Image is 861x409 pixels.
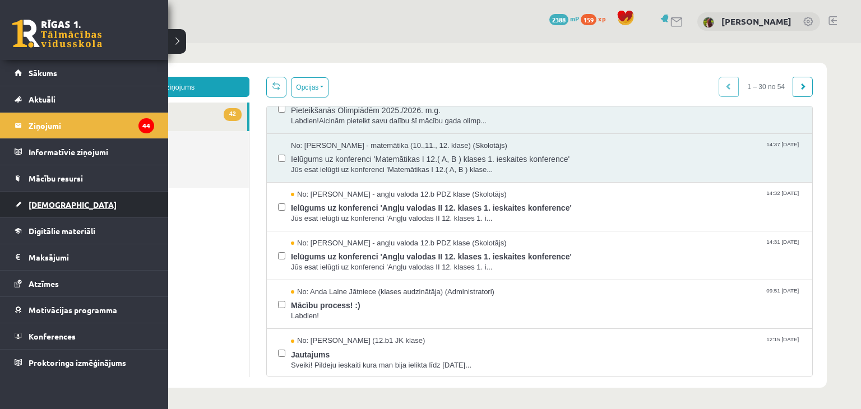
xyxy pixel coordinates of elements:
[29,94,55,104] span: Aktuāli
[246,244,450,254] span: No: Anda Laine Jātniece (klases audzinātāja) (Administratori)
[703,17,714,28] img: Kseņija Gordaja
[719,146,756,155] span: 14:32 [DATE]
[719,195,756,203] span: 14:31 [DATE]
[246,97,462,108] span: No: [PERSON_NAME] - matemātika (10.,11., 12. klase) (Skolotājs)
[246,244,756,278] a: No: Anda Laine Jātniece (klases audzinātāja) (Administratori) 09:51 [DATE] Mācību process! :) Lab...
[34,34,205,54] a: Jauns ziņojums
[246,205,756,219] span: Ielūgums uz konferenci 'Angļu valodas II 12. klases 1. ieskaites konference'
[246,122,756,132] span: Jūs esat ielūgti uz konferenci 'Matemātikas I 12.( A, B ) klase...
[15,350,154,375] a: Proktoringa izmēģinājums
[246,195,462,206] span: No: [PERSON_NAME] - angļu valoda 12.b PDZ klase (Skolotājs)
[29,199,117,210] span: [DEMOGRAPHIC_DATA]
[570,14,579,23] span: mP
[34,59,202,88] a: 42Ienākošie
[581,14,596,25] span: 159
[246,170,756,181] span: Jūs esat ielūgti uz konferenci 'Angļu valodas II 12. klases 1. i...
[29,68,57,78] span: Sākums
[549,14,568,25] span: 2388
[246,97,756,132] a: No: [PERSON_NAME] - matemātika (10.,11., 12. klase) (Skolotājs) 14:37 [DATE] Ielūgums uz konferen...
[29,113,154,138] legend: Ziņojumi
[15,139,154,165] a: Informatīvie ziņojumi
[246,292,380,303] span: No: [PERSON_NAME] (12.b1 JK klase)
[29,357,126,368] span: Proktoringa izmēģinājums
[246,219,756,230] span: Jūs esat ielūgti uz konferenci 'Angļu valodas II 12. klases 1. i...
[246,195,756,230] a: No: [PERSON_NAME] - angļu valoda 12.b PDZ klase (Skolotājs) 14:31 [DATE] Ielūgums uz konferenci '...
[29,305,117,315] span: Motivācijas programma
[581,14,611,23] a: 159 xp
[15,218,154,244] a: Digitālie materiāli
[719,292,756,301] span: 12:15 [DATE]
[246,73,756,83] span: Labdien!Aicinām pieteikt savu dalību šī mācību gada olimp...
[15,271,154,296] a: Atzīmes
[29,278,59,289] span: Atzīmes
[29,173,83,183] span: Mācību resursi
[15,60,154,86] a: Sākums
[246,254,756,268] span: Mācību process! :)
[29,244,154,270] legend: Maksājumi
[179,65,197,78] span: 42
[246,34,284,54] button: Opcijas
[29,331,76,341] span: Konferences
[138,118,154,133] i: 44
[246,292,756,327] a: No: [PERSON_NAME] (12.b1 JK klase) 12:15 [DATE] Jautajums Sveiki! Pildeju ieskaiti kura man bija ...
[246,146,756,181] a: No: [PERSON_NAME] - angļu valoda 12.b PDZ klase (Skolotājs) 14:32 [DATE] Ielūgums uz konferenci '...
[719,244,756,252] span: 09:51 [DATE]
[34,88,204,117] a: Nosūtītie
[598,14,605,23] span: xp
[12,20,102,48] a: Rīgas 1. Tālmācības vidusskola
[246,108,756,122] span: Ielūgums uz konferenci 'Matemātikas I 12.( A, B ) klases 1. ieskaites konference'
[246,59,756,73] span: Pieteikšanās Olimpiādēm 2025./2026. m.g.
[15,192,154,217] a: [DEMOGRAPHIC_DATA]
[15,113,154,138] a: Ziņojumi44
[15,86,154,112] a: Aktuāli
[29,226,95,236] span: Digitālie materiāli
[246,268,756,278] span: Labdien!
[246,303,756,317] span: Jautajums
[694,34,748,54] span: 1 – 30 no 54
[29,139,154,165] legend: Informatīvie ziņojumi
[15,323,154,349] a: Konferences
[15,297,154,323] a: Motivācijas programma
[721,16,791,27] a: [PERSON_NAME]
[246,48,756,83] a: Pieteikšanās Olimpiādēm 2025./2026. m.g. Labdien!Aicinām pieteikt savu dalību šī mācību gada olim...
[15,244,154,270] a: Maksājumi
[549,14,579,23] a: 2388 mP
[34,117,204,145] a: Dzēstie
[246,317,756,328] span: Sveiki! Pildeju ieskaiti kura man bija ielikta līdz [DATE]...
[719,97,756,106] span: 14:37 [DATE]
[246,146,462,157] span: No: [PERSON_NAME] - angļu valoda 12.b PDZ klase (Skolotājs)
[246,156,756,170] span: Ielūgums uz konferenci 'Angļu valodas II 12. klases 1. ieskaites konference'
[15,165,154,191] a: Mācību resursi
